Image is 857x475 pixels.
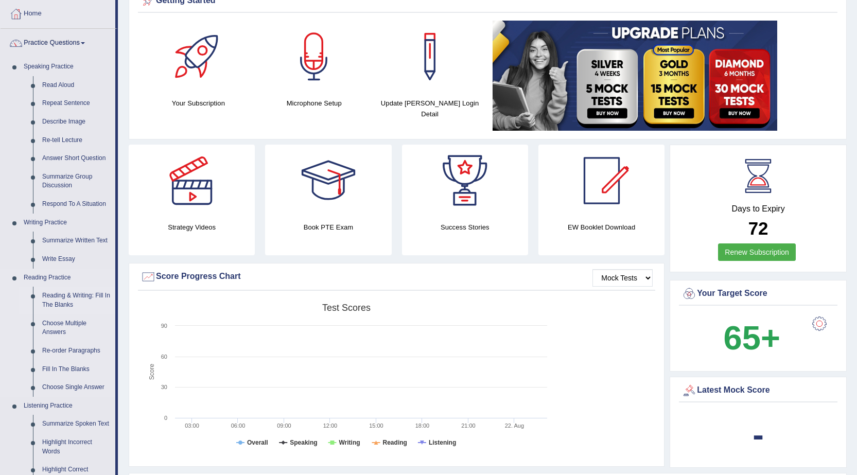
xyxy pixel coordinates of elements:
[19,214,115,232] a: Writing Practice
[38,342,115,360] a: Re-order Paragraphs
[129,222,255,233] h4: Strategy Videos
[369,423,383,429] text: 15:00
[38,287,115,314] a: Reading & Writing: Fill In The Blanks
[461,423,476,429] text: 21:00
[38,131,115,150] a: Re-tell Lecture
[718,243,796,261] a: Renew Subscription
[383,439,407,446] tspan: Reading
[402,222,528,233] h4: Success Stories
[19,58,115,76] a: Speaking Practice
[753,416,764,453] b: -
[38,378,115,397] a: Choose Single Answer
[141,269,653,285] div: Score Progress Chart
[277,423,291,429] text: 09:00
[339,439,360,446] tspan: Writing
[38,415,115,433] a: Summarize Spoken Text
[493,21,777,131] img: small5.jpg
[148,364,155,380] tspan: Score
[247,439,268,446] tspan: Overall
[38,250,115,269] a: Write Essay
[681,204,835,214] h4: Days to Expiry
[377,98,483,119] h4: Update [PERSON_NAME] Login Detail
[505,423,524,429] tspan: 22. Aug
[38,232,115,250] a: Summarize Written Text
[164,415,167,421] text: 0
[681,286,835,302] div: Your Target Score
[19,269,115,287] a: Reading Practice
[748,218,768,238] b: 72
[38,314,115,342] a: Choose Multiple Answers
[38,168,115,195] a: Summarize Group Discussion
[38,149,115,168] a: Answer Short Question
[38,94,115,113] a: Repeat Sentence
[38,76,115,95] a: Read Aloud
[429,439,456,446] tspan: Listening
[161,323,167,329] text: 90
[261,98,367,109] h4: Microphone Setup
[38,195,115,214] a: Respond To A Situation
[161,384,167,390] text: 30
[681,383,835,398] div: Latest Mock Score
[161,354,167,360] text: 60
[38,433,115,461] a: Highlight Incorrect Words
[415,423,430,429] text: 18:00
[146,98,251,109] h4: Your Subscription
[322,303,371,313] tspan: Test scores
[323,423,338,429] text: 12:00
[38,360,115,379] a: Fill In The Blanks
[185,423,199,429] text: 03:00
[231,423,246,429] text: 06:00
[1,29,115,55] a: Practice Questions
[38,113,115,131] a: Describe Image
[290,439,317,446] tspan: Speaking
[19,397,115,415] a: Listening Practice
[724,319,780,357] b: 65+
[265,222,391,233] h4: Book PTE Exam
[538,222,664,233] h4: EW Booklet Download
